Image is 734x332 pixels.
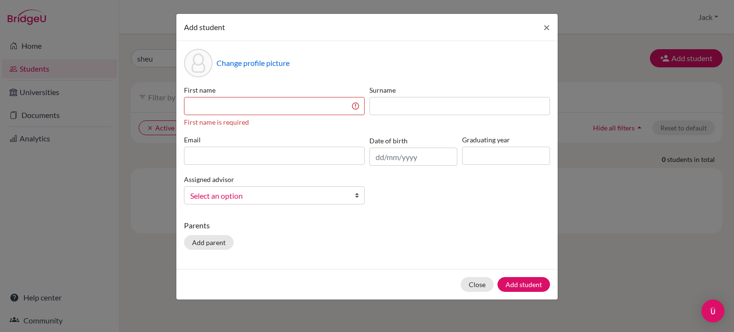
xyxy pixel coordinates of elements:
[461,277,494,292] button: Close
[184,22,225,32] span: Add student
[184,174,234,184] label: Assigned advisor
[184,220,550,231] p: Parents
[369,85,550,95] label: Surname
[184,235,234,250] button: Add parent
[184,85,365,95] label: First name
[369,148,457,166] input: dd/mm/yyyy
[369,136,408,146] label: Date of birth
[543,20,550,34] span: ×
[497,277,550,292] button: Add student
[190,190,346,202] span: Select an option
[184,135,365,145] label: Email
[184,117,365,127] div: First name is required
[184,49,213,77] div: Profile picture
[536,14,558,41] button: Close
[462,135,550,145] label: Graduating year
[702,300,724,322] div: Open Intercom Messenger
